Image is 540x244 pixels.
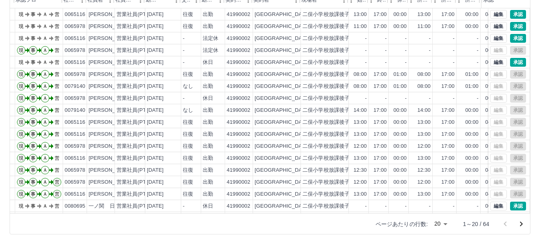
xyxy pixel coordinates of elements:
text: 営 [55,24,59,29]
div: 17:00 [374,119,387,126]
div: 00:00 [394,119,407,126]
div: 09:00 [485,83,498,90]
div: 17:00 [441,83,455,90]
div: 二俣小学校放課後子ども教室 [303,59,371,66]
div: 14:00 [354,107,367,114]
text: Ａ [43,60,47,65]
div: 04:00 [485,119,498,126]
div: - [405,95,407,102]
button: 次のページへ [513,216,529,232]
text: 営 [55,95,59,101]
div: [PERSON_NAME] [89,131,132,138]
div: 営業社員(PT契約) [117,131,158,138]
div: - [385,35,387,42]
div: [GEOGRAPHIC_DATA] [255,131,310,138]
div: 14:00 [417,107,431,114]
div: [PERSON_NAME] [89,71,132,78]
button: 編集 [490,10,507,19]
div: [PERSON_NAME] [89,83,132,90]
text: Ａ [43,24,47,29]
div: [PERSON_NAME] [89,11,132,18]
div: - [429,95,431,102]
div: 41990002 [227,83,250,90]
div: [GEOGRAPHIC_DATA] [255,71,310,78]
text: 営 [55,131,59,137]
div: - [365,35,367,42]
text: 事 [31,107,36,113]
div: 二俣小学校放課後子ども教室 [303,83,371,90]
div: 0065978 [65,47,85,54]
div: 往復 [183,11,193,18]
div: 法定休 [203,35,218,42]
div: 往復 [183,143,193,150]
div: 00:00 [465,119,479,126]
div: [GEOGRAPHIC_DATA] [255,119,310,126]
div: 17:00 [374,131,387,138]
div: - [183,35,184,42]
div: - [477,95,479,102]
div: [DATE] [147,83,164,90]
text: 事 [31,131,36,137]
div: 12:00 [354,143,367,150]
div: [GEOGRAPHIC_DATA] [255,83,310,90]
div: 41990002 [227,11,250,18]
div: 0065116 [65,119,85,126]
div: 二俣小学校放課後子ども教室 [303,95,371,102]
div: 41990002 [227,119,250,126]
button: 編集 [490,58,507,67]
div: [DATE] [147,131,164,138]
div: 41990002 [227,131,250,138]
div: [DATE] [147,47,164,54]
div: 04:00 [485,11,498,18]
text: 現 [19,71,24,77]
div: 08:00 [417,83,431,90]
div: 00:00 [465,143,479,150]
div: 出勤 [203,83,213,90]
div: 00:00 [485,47,498,54]
div: 営業社員(PT契約) [117,155,158,162]
div: 00:00 [394,107,407,114]
div: 出勤 [203,23,213,30]
div: - [477,35,479,42]
div: 往復 [183,131,193,138]
div: [PERSON_NAME] [89,107,132,114]
div: [DATE] [147,143,164,150]
text: 事 [31,12,36,17]
text: Ａ [43,143,47,149]
div: 営業社員(PT契約) [117,95,158,102]
div: [GEOGRAPHIC_DATA] [255,59,310,66]
div: [PERSON_NAME] [89,35,132,42]
div: 出勤 [203,107,213,114]
text: Ａ [43,131,47,137]
div: 営業社員(PT契約) [117,119,158,126]
div: 二俣小学校放課後子ども教室 [303,119,371,126]
div: 08:00 [354,71,367,78]
text: 事 [31,48,36,53]
div: 休日 [203,59,213,66]
div: 出勤 [203,143,213,150]
div: 休日 [203,95,213,102]
text: Ａ [43,12,47,17]
div: 0065978 [65,71,85,78]
div: - [365,59,367,66]
div: 17:00 [374,11,387,18]
div: 13:00 [417,131,431,138]
div: 営業社員(PT契約) [117,71,158,78]
div: - [183,95,184,102]
div: 法定休 [203,47,218,54]
div: 二俣小学校放課後子ども教室 [303,107,371,114]
div: 11:00 [354,23,367,30]
div: [PERSON_NAME] [89,59,132,66]
div: なし [183,107,193,114]
div: 41990002 [227,95,250,102]
div: 往復 [183,119,193,126]
text: 事 [31,60,36,65]
text: 事 [31,71,36,77]
div: - [405,59,407,66]
text: 営 [55,83,59,89]
div: 二俣小学校放課後子ども教室 [303,35,371,42]
text: 営 [55,60,59,65]
div: 12:00 [417,143,431,150]
div: 08:00 [354,83,367,90]
div: - [453,47,455,54]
